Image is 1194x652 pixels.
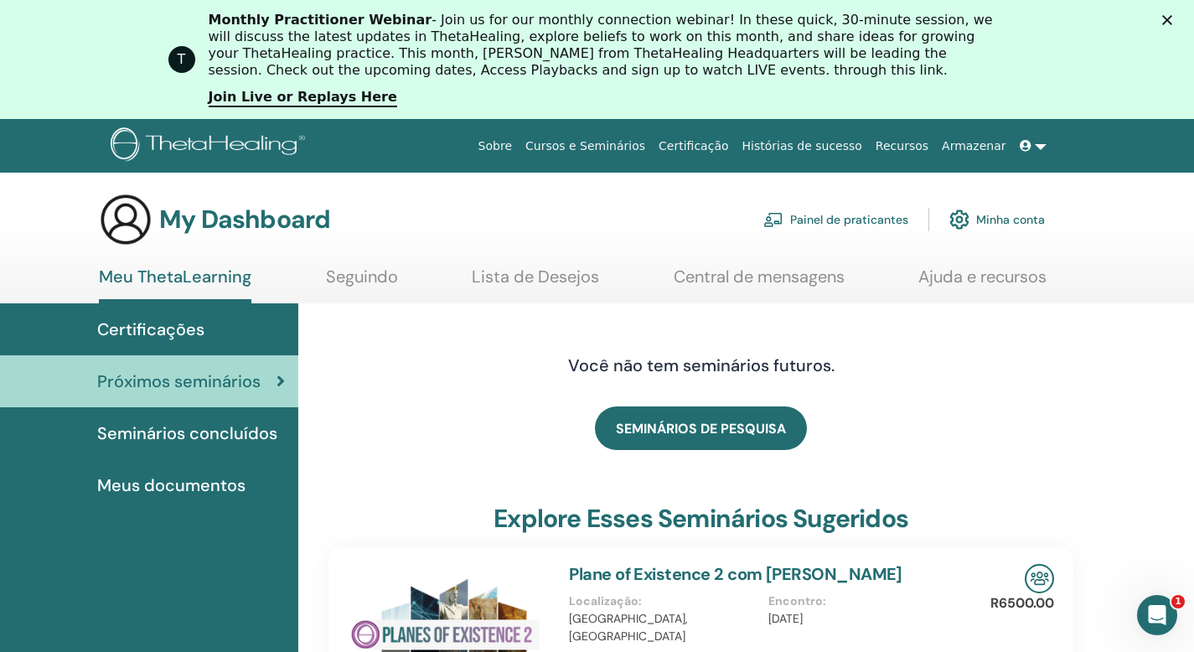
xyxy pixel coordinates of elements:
img: logo.png [111,127,311,165]
img: generic-user-icon.jpg [99,193,152,246]
a: SEMINÁRIOS DE PESQUISA [595,406,807,450]
p: [GEOGRAPHIC_DATA], [GEOGRAPHIC_DATA] [569,610,757,645]
a: Lista de Desejos [472,266,599,299]
p: Encontro : [768,592,957,610]
a: Minha conta [949,201,1045,238]
a: Histórias de sucesso [736,131,869,162]
p: Localização : [569,592,757,610]
a: Painel de praticantes [763,201,908,238]
span: Meus documentos [97,473,246,498]
h3: My Dashboard [159,204,330,235]
span: 1 [1171,595,1185,608]
a: Seguindo [326,266,398,299]
img: In-Person Seminar [1025,564,1054,593]
a: Plane of Existence 2 com [PERSON_NAME] [569,563,902,585]
img: cog.svg [949,205,969,234]
p: R6500.00 [990,593,1054,613]
div: Profile image for ThetaHealing [168,46,195,73]
a: Certificação [652,131,735,162]
a: Recursos [869,131,935,162]
span: Seminários concluídos [97,421,277,446]
h3: Explore esses seminários sugeridos [494,504,908,534]
span: Certificações [97,317,204,342]
a: Cursos e Seminários [519,131,652,162]
a: Sobre [472,131,519,162]
a: Meu ThetaLearning [99,266,251,303]
img: chalkboard-teacher.svg [763,212,783,227]
b: Monthly Practitioner Webinar [209,12,432,28]
div: - Join us for our monthly connection webinar! In these quick, 30-minute session, we will discuss ... [209,12,1000,79]
h4: Você não tem seminários futuros. [437,355,965,375]
div: Fechar [1162,15,1179,25]
iframe: Intercom live chat [1137,595,1177,635]
a: Ajuda e recursos [918,266,1047,299]
span: SEMINÁRIOS DE PESQUISA [616,420,786,437]
p: [DATE] [768,610,957,628]
a: Central de mensagens [674,266,845,299]
span: Próximos seminários [97,369,261,394]
a: Armazenar [935,131,1012,162]
a: Join Live or Replays Here [209,89,397,107]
